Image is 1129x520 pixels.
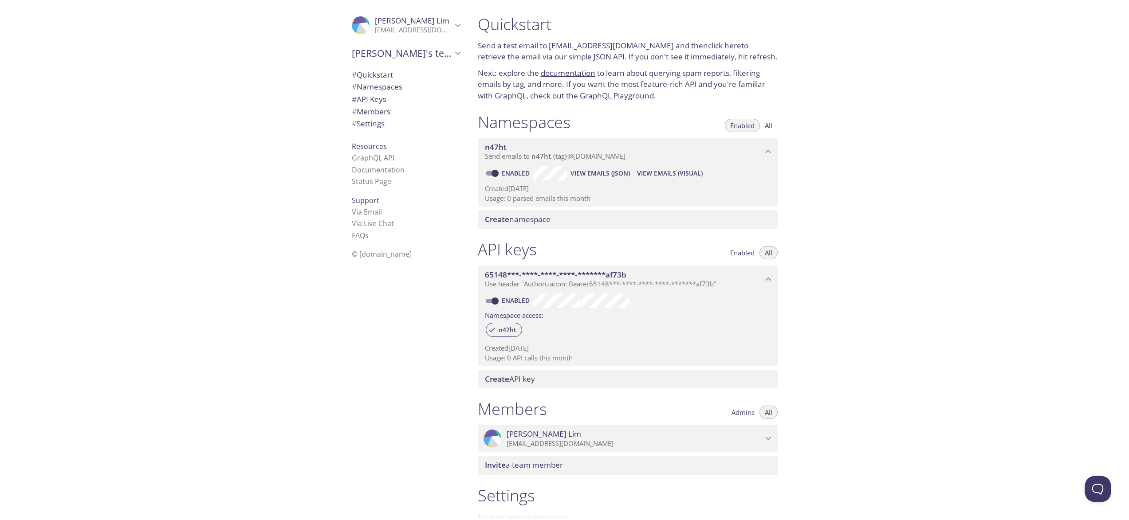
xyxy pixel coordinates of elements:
span: n47ht [531,152,551,160]
span: Settings [352,118,385,129]
span: API key [485,374,535,384]
a: click here [708,40,741,51]
span: [PERSON_NAME] Lim [375,16,449,26]
div: Create namespace [478,210,778,229]
p: [EMAIL_ADDRESS][DOMAIN_NAME] [375,26,452,35]
div: Leroy's team [345,42,467,65]
span: # [352,106,357,117]
span: Create [485,374,509,384]
button: All [759,246,778,259]
p: Usage: 0 parsed emails this month [485,194,771,203]
button: Enabled [725,246,760,259]
div: Members [345,106,467,118]
div: n47ht namespace [478,138,778,165]
span: View Emails (Visual) [637,168,703,179]
span: © [DOMAIN_NAME] [352,249,412,259]
button: Enabled [725,119,760,132]
button: All [759,119,778,132]
span: s [365,231,369,240]
span: API Keys [352,94,386,104]
span: a team member [485,460,563,470]
p: Created [DATE] [485,344,771,353]
p: [EMAIL_ADDRESS][DOMAIN_NAME] [507,439,763,448]
a: Enabled [500,296,533,305]
a: GraphQL API [352,153,394,163]
a: FAQ [352,231,369,240]
span: Members [352,106,390,117]
p: Send a test email to and then to retrieve the email via our simple JSON API. If you don't see it ... [478,40,778,63]
button: All [759,406,778,419]
div: Create API Key [478,370,778,388]
div: Invite a team member [478,456,778,474]
h1: Namespaces [478,112,570,132]
a: Via Email [352,207,382,217]
h1: API keys [478,239,537,259]
label: Namespace access: [485,308,543,321]
span: Invite [485,460,506,470]
div: Team Settings [345,117,467,130]
a: GraphQL Playground [580,90,654,101]
span: # [352,94,357,104]
span: Resources [352,141,387,151]
span: n47ht [485,142,507,152]
span: Create [485,214,509,224]
a: [EMAIL_ADDRESS][DOMAIN_NAME] [549,40,674,51]
div: Quickstart [345,69,467,81]
a: Status Page [352,176,391,186]
div: Leroy Lim [478,425,778,452]
span: Namespaces [352,82,402,92]
button: View Emails (JSON) [567,166,633,180]
h1: Members [478,399,547,419]
span: Send emails to . {tag} @[DOMAIN_NAME] [485,152,625,160]
div: API Keys [345,93,467,106]
span: View Emails (JSON) [570,168,630,179]
span: Support [352,195,379,205]
span: [PERSON_NAME]'s team [352,47,452,59]
span: # [352,70,357,80]
button: View Emails (Visual) [633,166,706,180]
p: Next: explore the to learn about querying spam reports, filtering emails by tag, and more. If you... [478,67,778,102]
a: Enabled [500,169,533,177]
a: documentation [541,68,595,78]
button: Admins [726,406,760,419]
h1: Settings [478,485,778,505]
p: Created [DATE] [485,184,771,193]
h1: Quickstart [478,14,778,34]
p: Usage: 0 API calls this month [485,353,771,363]
div: Leroy Lim [345,11,467,40]
iframe: Help Scout Beacon - Open [1085,476,1111,502]
span: Quickstart [352,70,393,80]
div: Namespaces [345,81,467,93]
a: Documentation [352,165,405,175]
span: # [352,118,357,129]
span: n47ht [493,326,522,334]
span: # [352,82,357,92]
div: n47ht [486,323,522,337]
span: namespace [485,214,551,224]
span: [PERSON_NAME] Lim [507,429,581,439]
a: Via Live Chat [352,219,394,228]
